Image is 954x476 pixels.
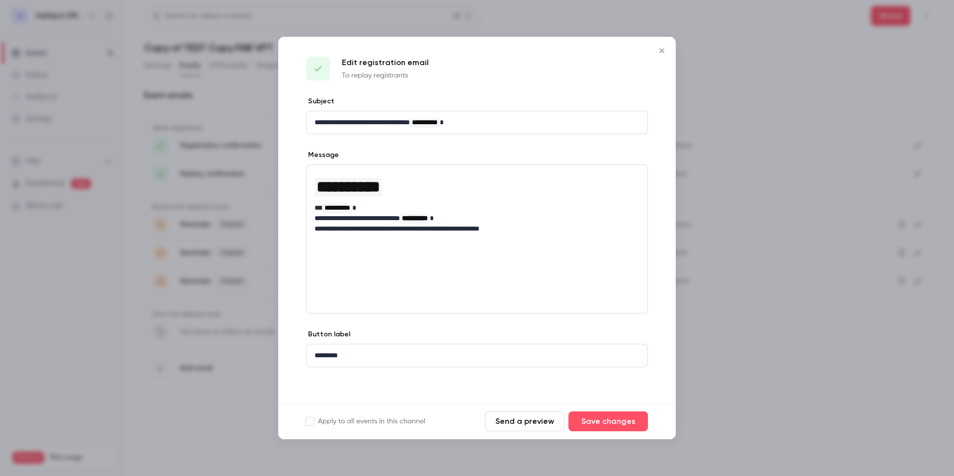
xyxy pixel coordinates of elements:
p: To replay registrants [342,71,429,80]
p: Edit registration email [342,57,429,69]
div: editor [307,165,647,240]
div: editor [307,344,647,367]
label: Message [306,150,339,160]
button: Send a preview [485,411,564,431]
button: Close [652,41,672,61]
label: Subject [306,96,334,106]
button: Save changes [568,411,648,431]
label: Apply to all events in this channel [306,416,425,426]
label: Button label [306,329,350,339]
div: editor [307,111,647,134]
